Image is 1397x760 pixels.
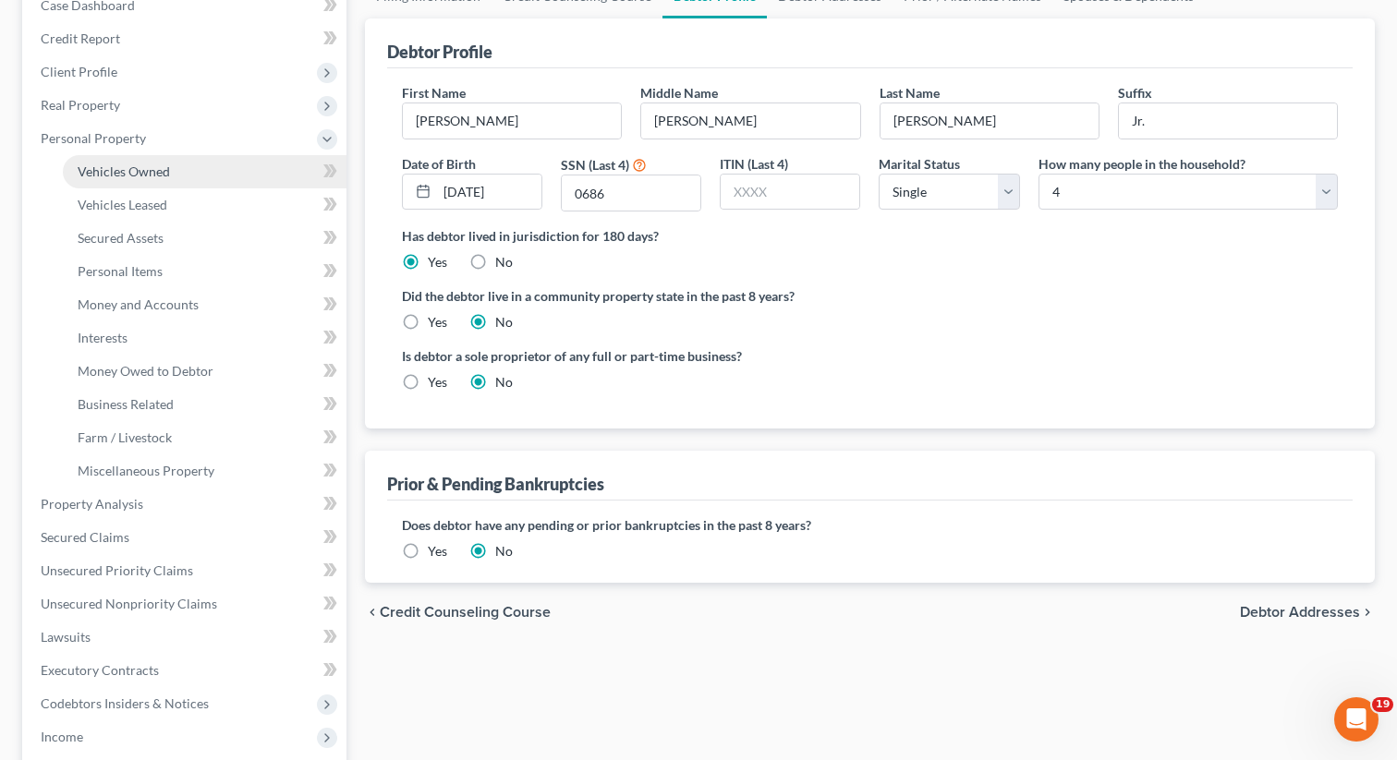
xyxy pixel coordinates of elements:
[15,561,44,591] img: Profile image for Operator
[41,529,129,545] span: Secured Claims
[495,313,513,332] label: No
[41,662,159,678] span: Executory Contracts
[78,463,214,478] span: Miscellaneous Property
[63,421,346,454] a: Farm / Livestock
[63,454,346,488] a: Miscellaneous Property
[428,313,447,332] label: Yes
[1119,103,1337,139] input: --
[1334,697,1379,742] iframe: Intercom live chat
[41,695,209,711] span: Codebtors Insiders & Notices
[1240,605,1375,620] button: Debtor Addresses chevron_right
[57,457,354,506] div: Amendments
[428,373,447,392] label: Yes
[41,596,217,611] span: Unsecured Nonpriority Claims
[1360,605,1375,620] i: chevron_right
[63,222,346,255] a: Secured Assets
[78,363,213,379] span: Money Owed to Debtor
[402,515,1338,535] label: Does debtor have any pending or prior bankruptcies in the past 8 years?
[88,605,103,620] button: Upload attachment
[41,30,120,46] span: Credit Report
[15,186,355,328] div: Operator says…
[1240,605,1360,620] span: Debtor Addresses
[78,296,199,312] span: Money and Accounts
[41,562,193,578] span: Unsecured Priority Claims
[30,278,288,314] div: The team will be back 🕒
[879,154,960,174] label: Marital Status
[428,253,447,271] label: Yes
[45,297,94,312] b: [DATE]
[53,10,82,40] img: Profile image for Operator
[63,288,346,321] a: Money and Accounts
[26,654,346,687] a: Executory Contracts
[63,255,346,288] a: Personal Items
[15,388,355,623] div: Operator says…
[721,175,859,210] input: XXXX
[30,234,176,267] b: [EMAIL_ADDRESS][DOMAIN_NAME]
[15,186,303,326] div: You’ll get replies here and in your email:✉️[EMAIL_ADDRESS][DOMAIN_NAME]The team will be back🕒[DATE]
[26,488,346,521] a: Property Analysis
[63,355,346,388] a: Money Owed to Debtor
[437,175,541,210] input: MM/DD/YYYY
[26,621,346,654] a: Lawsuits
[29,605,43,620] button: Emoji picker
[30,338,288,374] div: In the meantime, these articles might help:
[15,94,355,186] div: Lorena says…
[63,388,346,421] a: Business Related
[58,605,73,620] button: Gif picker
[365,605,380,620] i: chevron_left
[1372,697,1393,712] span: 19
[880,83,940,103] label: Last Name
[41,629,91,645] span: Lawsuits
[26,521,346,554] a: Secured Claims
[641,103,859,139] input: M.I
[41,97,120,113] span: Real Property
[63,155,346,188] a: Vehicles Owned
[380,605,551,620] span: Credit Counseling Course
[402,226,1338,246] label: Has debtor lived in jurisdiction for 180 days?
[78,263,163,279] span: Personal Items
[640,83,718,103] label: Middle Name
[26,22,346,55] a: Credit Report
[57,555,354,600] a: More in the Help Center
[41,496,143,512] span: Property Analysis
[402,286,1338,306] label: Did the debtor live in a community property state in the past 8 years?
[402,83,466,103] label: First Name
[57,506,354,555] div: Post Petition Filing
[881,103,1099,139] input: --
[78,230,164,246] span: Secured Assets
[78,330,128,345] span: Interests
[76,474,172,489] strong: Amendments
[41,130,146,146] span: Personal Property
[41,64,117,79] span: Client Profile
[57,389,354,457] div: Creditor Matrix & Amended Creditor Matrix
[324,7,358,41] div: Close
[81,105,340,160] div: [PERSON_NAME] case will not file. Checked creditor matrix and don't see any special characters.
[720,154,788,174] label: ITIN (Last 4)
[90,18,155,31] h1: Operator
[41,729,83,744] span: Income
[16,566,354,597] textarea: Message…
[26,554,346,587] a: Unsecured Priority Claims
[63,188,346,222] a: Vehicles Leased
[365,605,551,620] button: chevron_left Credit Counseling Course
[67,94,355,171] div: [PERSON_NAME] case will not file. Checked creditor matrix and don't see any special characters.
[428,542,447,561] label: Yes
[15,327,355,387] div: Operator says…
[117,605,132,620] button: Start recording
[561,155,629,175] label: SSN (Last 4)
[402,154,476,174] label: Date of Birth
[289,7,324,42] button: Home
[495,253,513,271] label: No
[495,373,513,392] label: No
[30,197,288,269] div: You’ll get replies here and in your email: ✉️
[76,523,215,537] strong: Post Petition Filing
[562,175,700,211] input: XXXX
[78,396,174,412] span: Business Related
[78,163,170,179] span: Vehicles Owned
[387,473,604,495] div: Prior & Pending Bankruptcies
[1039,154,1245,174] label: How many people in the household?
[63,321,346,355] a: Interests
[317,597,346,627] button: Send a message…
[12,7,47,42] button: go back
[76,405,276,440] strong: Creditor Matrix & Amended Creditor Matrix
